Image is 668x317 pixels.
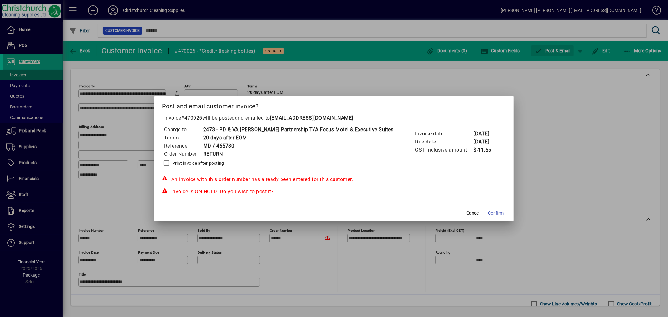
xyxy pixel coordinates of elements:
button: Confirm [485,208,506,219]
h2: Post and email customer invoice? [154,96,514,114]
td: Reference [164,142,203,150]
td: GST inclusive amount [415,146,473,154]
td: [DATE] [473,138,498,146]
td: Invoice date [415,130,473,138]
td: Charge to [164,126,203,134]
button: Cancel [463,208,483,219]
span: #470025 [181,115,202,121]
td: Due date [415,138,473,146]
div: An invoice with this order number has already been entered for this customer. [162,176,506,183]
td: 2473 - PD & VA [PERSON_NAME] Partnership T/A Focus Motel & Executive Suites [203,126,394,134]
td: Order Number [164,150,203,158]
span: Confirm [488,210,504,216]
td: RETURN [203,150,394,158]
span: and emailed to [235,115,353,121]
td: MD / 465780 [203,142,394,150]
td: 20 days after EOM [203,134,394,142]
b: [EMAIL_ADDRESS][DOMAIN_NAME] [270,115,353,121]
div: Invoice is ON HOLD. Do you wish to post it? [162,188,506,195]
span: Cancel [466,210,479,216]
td: Terms [164,134,203,142]
p: Invoice will be posted . [162,114,506,122]
td: $-11.55 [473,146,498,154]
label: Print invoice after posting [171,160,224,166]
td: [DATE] [473,130,498,138]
